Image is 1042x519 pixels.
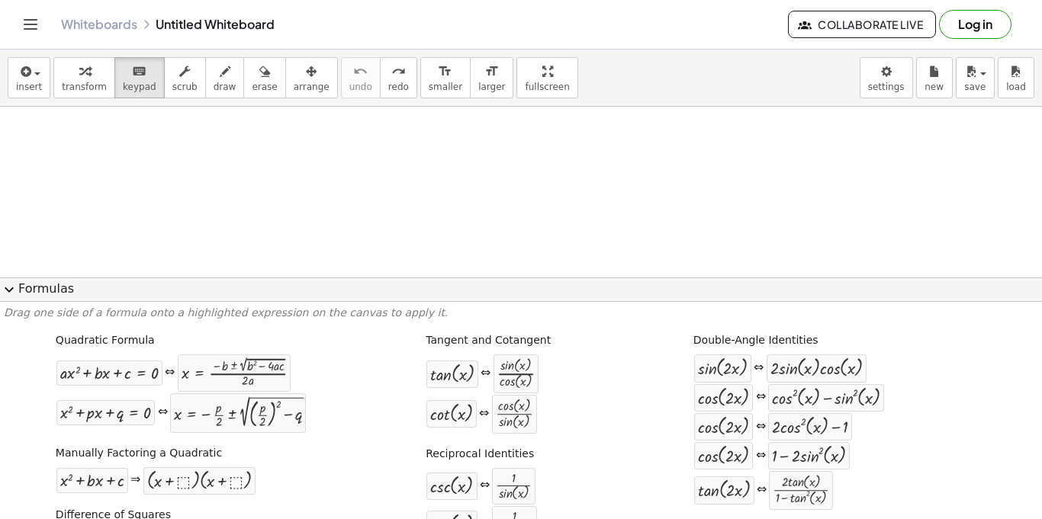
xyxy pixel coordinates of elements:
[252,82,277,92] span: erase
[693,333,818,348] label: Double-Angle Identities
[481,365,490,383] div: ⇔
[916,57,953,98] button: new
[8,57,50,98] button: insert
[205,57,245,98] button: draw
[998,57,1034,98] button: load
[165,364,175,382] div: ⇔
[4,306,1038,321] p: Drag one side of a formula onto a highlighted expression on the canvas to apply it.
[426,333,551,348] label: Tangent and Cotangent
[388,82,409,92] span: redo
[479,405,489,423] div: ⇔
[56,333,155,348] label: Quadratic Formula
[801,18,923,31] span: Collaborate Live
[294,82,330,92] span: arrange
[860,57,913,98] button: settings
[516,57,577,98] button: fullscreen
[1006,82,1026,92] span: load
[420,57,471,98] button: format_sizesmaller
[62,82,107,92] span: transform
[788,11,936,38] button: Collaborate Live
[939,10,1011,39] button: Log in
[480,477,490,495] div: ⇔
[16,82,42,92] span: insert
[130,472,140,489] div: ⇒
[484,62,499,81] i: format_size
[164,57,206,98] button: scrub
[114,57,165,98] button: keyboardkeypad
[525,82,569,92] span: fullscreen
[426,447,534,462] label: Reciprocal Identities
[380,57,417,98] button: redoredo
[757,482,767,499] div: ⇔
[285,57,338,98] button: arrange
[123,82,156,92] span: keypad
[214,82,236,92] span: draw
[925,82,944,92] span: new
[391,62,406,81] i: redo
[756,447,766,465] div: ⇔
[132,62,146,81] i: keyboard
[341,57,381,98] button: undoundo
[756,418,766,436] div: ⇔
[429,82,462,92] span: smaller
[53,57,115,98] button: transform
[756,389,766,406] div: ⇔
[243,57,285,98] button: erase
[754,360,764,377] div: ⇔
[438,62,452,81] i: format_size
[353,62,368,81] i: undo
[470,57,513,98] button: format_sizelarger
[956,57,995,98] button: save
[964,82,986,92] span: save
[478,82,505,92] span: larger
[18,12,43,37] button: Toggle navigation
[158,404,168,421] div: ⇔
[61,17,137,32] a: Whiteboards
[868,82,905,92] span: settings
[56,446,222,461] label: Manually Factoring a Quadratic
[349,82,372,92] span: undo
[172,82,198,92] span: scrub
